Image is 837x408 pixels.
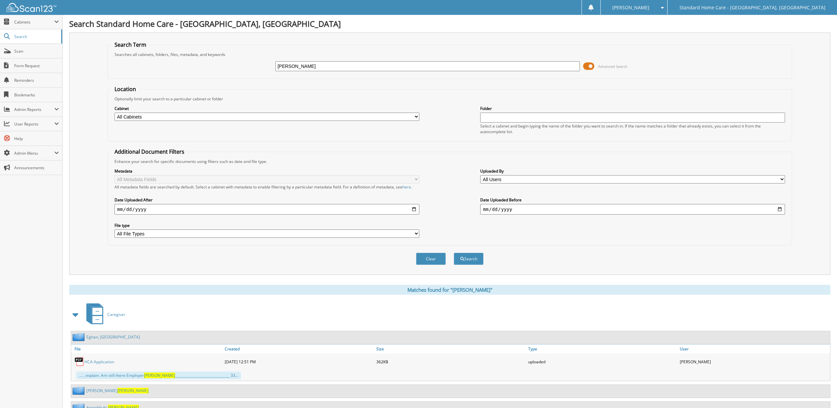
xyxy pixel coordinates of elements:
span: Reminders [14,77,59,83]
div: Select a cabinet and begin typing the name of the folder you want to search in. If the name match... [480,123,785,134]
div: [DATE] 12:51 PM [223,355,375,368]
img: scan123-logo-white.svg [7,3,56,12]
span: Cabinets [14,19,54,25]
a: Eghan, [GEOGRAPHIC_DATA] [86,334,140,340]
div: Optionally limit your search to a particular cabinet or folder [111,96,788,102]
a: Size [375,344,527,353]
a: HCA Application [84,359,114,365]
button: Clear [416,253,446,265]
button: Search [454,253,484,265]
h1: Search Standard Home Care - [GEOGRAPHIC_DATA], [GEOGRAPHIC_DATA] [69,18,830,29]
span: Advanced Search [598,64,628,69]
div: Searches all cabinets, folders, files, metadata, and keywords [111,52,788,57]
div: 362KB [375,355,527,368]
a: Caregiver [82,301,125,328]
label: Date Uploaded After [115,197,419,203]
a: here [402,184,411,190]
span: Help [14,136,59,141]
legend: Additional Document Filters [111,148,188,155]
span: [PERSON_NAME] [117,388,149,393]
label: Uploaded By [480,168,785,174]
span: User Reports [14,121,54,127]
legend: Search Term [111,41,150,48]
span: Search [14,34,58,39]
div: All metadata fields are searched by default. Select a cabinet with metadata to enable filtering b... [115,184,419,190]
div: [PERSON_NAME] [678,355,830,368]
span: [PERSON_NAME] [612,6,649,10]
img: folder2.png [72,333,86,341]
a: User [678,344,830,353]
div: Enhance your search for specific documents using filters such as date and file type. [111,159,788,164]
label: File type [115,223,419,228]
div: Matches found for "[PERSON_NAME]" [69,285,830,295]
label: Metadata [115,168,419,174]
span: Standard Home Care - [GEOGRAPHIC_DATA], [GEOGRAPHIC_DATA] [679,6,825,10]
legend: Location [111,85,139,93]
label: Date Uploaded Before [480,197,785,203]
img: PDF.png [74,357,84,367]
label: Folder [480,106,785,111]
input: start [115,204,419,215]
span: Scan [14,48,59,54]
span: Admin Reports [14,107,54,112]
div: uploaded [527,355,678,368]
span: Announcements [14,165,59,171]
a: Type [527,344,678,353]
span: [PERSON_NAME] [144,373,175,378]
span: Admin Menu [14,150,54,156]
a: File [71,344,223,353]
input: end [480,204,785,215]
img: folder2.png [72,386,86,395]
span: Bookmarks [14,92,59,98]
label: Cabinet [115,106,419,111]
div: .... , explain. Am still there Employer _________________________________ 33... [76,372,241,379]
span: Form Request [14,63,59,69]
span: Caregiver [107,312,125,317]
a: Created [223,344,375,353]
a: [PERSON_NAME][PERSON_NAME] [86,388,149,393]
